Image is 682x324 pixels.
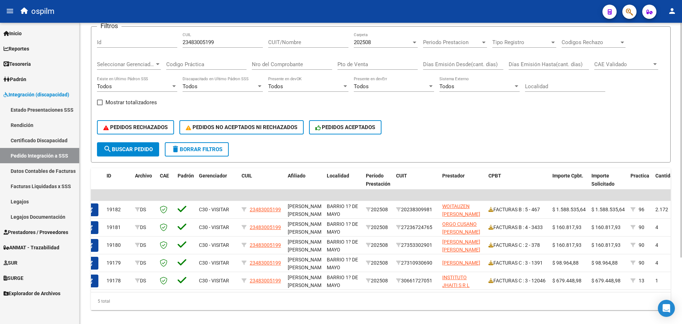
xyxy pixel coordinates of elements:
[591,173,615,187] span: Importe Solicitado
[327,203,358,217] span: BARRIO 1? DE MAYO
[288,203,327,217] span: [PERSON_NAME], [PERSON_NAME],
[288,275,327,288] span: [PERSON_NAME], [PERSON_NAME],
[591,260,618,266] span: $ 98.964,88
[31,4,54,19] span: ospilm
[183,83,197,90] span: Todos
[107,206,129,214] div: 19182
[105,98,157,107] span: Mostrar totalizadores
[4,91,69,99] span: Integración (discapacidad)
[327,239,358,253] span: BARRIO 1? DE MAYO
[199,207,229,212] span: C30 - VISITAR
[327,173,349,179] span: Localidad
[178,173,194,179] span: Padrón
[288,173,305,179] span: Afiliado
[103,124,168,131] span: PEDIDOS RECHAZADOS
[196,168,239,200] datatable-header-cell: Gerenciador
[653,168,681,200] datatable-header-cell: Cantidad
[135,173,152,179] span: Archivo
[91,292,671,310] div: 5 total
[396,206,437,214] div: 20238309981
[171,145,180,153] mat-icon: delete
[199,260,229,266] span: C30 - VISITAR
[135,223,154,232] div: DS
[107,259,129,267] div: 19179
[97,120,174,134] button: PEDIDOS RECHAZADOS
[103,146,153,153] span: Buscar Pedido
[175,168,196,200] datatable-header-cell: Padrón
[562,39,619,46] span: Codigos Rechazo
[4,259,17,267] span: SUR
[442,260,480,266] span: [PERSON_NAME]
[4,290,60,297] span: Explorador de Archivos
[199,242,229,248] span: C30 - VISITAR
[186,124,297,131] span: PEDIDOS NO ACEPTADOS NI RECHAZADOS
[199,278,229,283] span: C30 - VISITAR
[655,242,658,248] span: 4
[107,277,129,285] div: 19178
[250,278,281,283] span: 23483005199
[288,239,327,253] span: [PERSON_NAME], [PERSON_NAME],
[396,173,407,179] span: CUIT
[366,241,390,249] div: 202508
[655,207,668,212] span: 2.172
[488,223,547,232] div: FACTURAS B : 4 - 3433
[658,300,675,317] div: Open Intercom Messenger
[4,75,26,83] span: Padrón
[639,224,644,230] span: 90
[552,224,581,230] span: $ 160.817,93
[309,120,382,134] button: PEDIDOS ACEPTADOS
[366,206,390,214] div: 202508
[354,83,369,90] span: Todos
[639,278,644,283] span: 13
[366,223,390,232] div: 202508
[97,61,155,68] span: Seleccionar Gerenciador
[439,168,486,200] datatable-header-cell: Prestador
[135,259,154,267] div: DS
[97,83,112,90] span: Todos
[628,168,653,200] datatable-header-cell: Practica
[639,260,644,266] span: 90
[639,242,644,248] span: 90
[4,274,23,282] span: SURGE
[171,146,222,153] span: Borrar Filtros
[6,7,14,15] mat-icon: menu
[366,259,390,267] div: 202508
[199,224,229,230] span: C30 - VISITAR
[250,224,281,230] span: 23483005199
[442,173,465,179] span: Prestador
[655,173,676,179] span: Cantidad
[135,206,154,214] div: DS
[668,7,676,15] mat-icon: person
[239,168,285,200] datatable-header-cell: CUIL
[288,257,327,271] span: [PERSON_NAME], [PERSON_NAME],
[104,168,132,200] datatable-header-cell: ID
[4,60,31,68] span: Tesorería
[492,39,550,46] span: Tipo Registro
[285,168,324,200] datatable-header-cell: Afiliado
[107,241,129,249] div: 19180
[327,221,358,235] span: BARRIO 1? DE MAYO
[655,278,658,283] span: 1
[488,173,501,179] span: CPBT
[552,260,579,266] span: $ 98.964,88
[396,259,437,267] div: 27310930690
[488,259,547,267] div: FACTURAS C : 3 - 1391
[354,39,371,46] span: 202508
[639,207,644,212] span: 96
[327,275,358,288] span: BARRIO 1? DE MAYO
[363,168,393,200] datatable-header-cell: Período Prestación
[655,260,658,266] span: 4
[199,173,227,179] span: Gerenciador
[486,168,550,200] datatable-header-cell: CPBT
[366,173,390,187] span: Período Prestación
[160,173,169,179] span: CAE
[591,278,621,283] span: $ 679.448,98
[442,203,480,217] span: WOITAUZEN [PERSON_NAME]
[327,257,358,271] span: BARRIO 1? DE MAYO
[324,168,363,200] datatable-header-cell: Localidad
[250,260,281,266] span: 23483005199
[591,207,625,212] span: $ 1.588.535,64
[630,173,649,179] span: Practica
[157,168,175,200] datatable-header-cell: CAE
[366,277,390,285] div: 202508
